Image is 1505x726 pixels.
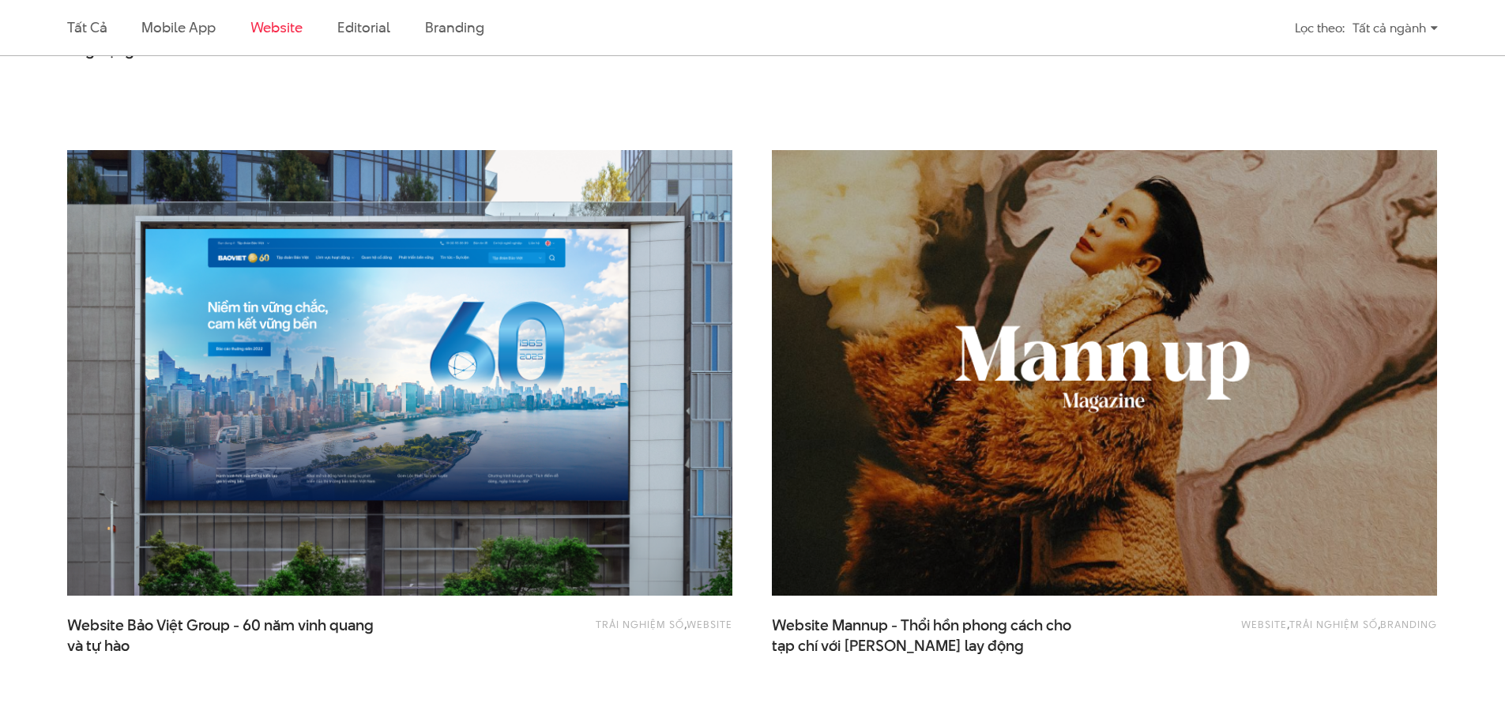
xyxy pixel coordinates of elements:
[466,615,732,647] div: ,
[687,617,732,631] a: Website
[67,615,383,655] span: Website Bảo Việt Group - 60 năm vinh quang
[772,615,1088,655] span: Website Mannup - Thổi hồn phong cách cho
[1380,617,1437,631] a: Branding
[1241,617,1287,631] a: Website
[1295,14,1345,42] div: Lọc theo:
[596,617,684,631] a: Trải nghiệm số
[141,17,215,37] a: Mobile app
[1171,615,1437,647] div: , ,
[1289,617,1378,631] a: Trải nghiệm số
[739,128,1470,619] img: website Mann up
[772,615,1088,655] a: Website Mannup - Thổi hồn phong cách chotạp chí với [PERSON_NAME] lay động
[67,150,732,596] img: BaoViet 60 năm
[1353,14,1438,42] div: Tất cả ngành
[67,636,130,656] span: và tự hào
[67,615,383,655] a: Website Bảo Việt Group - 60 năm vinh quangvà tự hào
[425,17,483,37] a: Branding
[67,17,107,37] a: Tất cả
[250,17,303,37] a: Website
[337,17,390,37] a: Editorial
[772,636,1024,656] span: tạp chí với [PERSON_NAME] lay động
